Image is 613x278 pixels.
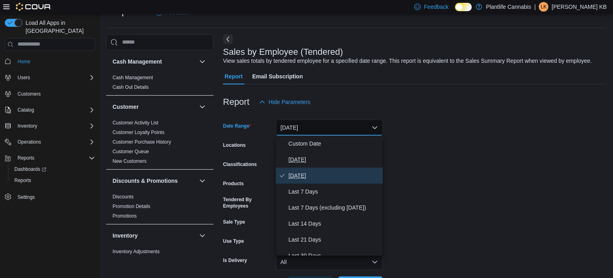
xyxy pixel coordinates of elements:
[223,123,251,129] label: Date Range
[18,58,30,65] span: Home
[252,68,303,84] span: Email Subscription
[113,194,134,200] a: Discounts
[11,176,34,185] a: Reports
[424,3,448,11] span: Feedback
[14,73,95,82] span: Users
[113,213,137,219] a: Promotions
[2,72,98,83] button: Users
[289,203,380,212] span: Last 7 Days (excluding [DATE])
[8,164,98,175] a: Dashboards
[198,57,207,66] button: Cash Management
[113,120,158,126] a: Customer Activity List
[289,235,380,244] span: Last 21 Days
[14,192,95,202] span: Settings
[14,73,33,82] button: Users
[289,219,380,228] span: Last 14 Days
[11,164,49,174] a: Dashboards
[289,155,380,164] span: [DATE]
[113,58,196,66] button: Cash Management
[2,191,98,202] button: Settings
[113,149,149,154] a: Customer Queue
[534,2,536,12] p: |
[18,155,34,161] span: Reports
[113,75,153,80] a: Cash Management
[113,194,134,200] span: Discounts
[113,258,178,264] a: Inventory by Product Historical
[14,89,44,99] a: Customers
[539,2,548,12] div: Liam KB
[223,238,244,244] label: Use Type
[113,213,137,219] span: Promotions
[269,98,310,106] span: Hide Parameters
[223,257,247,264] label: Is Delivery
[14,57,34,66] a: Home
[14,153,95,163] span: Reports
[113,204,150,209] a: Promotion Details
[16,3,51,11] img: Cova
[198,231,207,240] button: Inventory
[2,88,98,100] button: Customers
[223,97,249,107] h3: Report
[541,2,547,12] span: LK
[14,166,46,172] span: Dashboards
[11,176,95,185] span: Reports
[113,130,164,135] a: Customer Loyalty Points
[113,103,138,111] h3: Customer
[14,56,95,66] span: Home
[455,11,455,12] span: Dark Mode
[8,175,98,186] button: Reports
[14,105,95,115] span: Catalog
[289,171,380,180] span: [DATE]
[11,164,95,174] span: Dashboards
[2,56,98,67] button: Home
[289,251,380,260] span: Last 30 Days
[223,47,343,57] h3: Sales by Employee (Tendered)
[22,19,95,35] span: Load All Apps in [GEOGRAPHIC_DATA]
[552,2,607,12] p: [PERSON_NAME] KB
[113,249,160,254] a: Inventory Adjustments
[113,84,149,90] a: Cash Out Details
[2,104,98,116] button: Catalog
[106,118,214,169] div: Customer
[18,74,30,81] span: Users
[223,161,257,168] label: Classifications
[113,232,196,240] button: Inventory
[256,94,314,110] button: Hide Parameters
[225,68,243,84] span: Report
[223,180,244,187] label: Products
[14,121,95,131] span: Inventory
[113,177,178,185] h3: Discounts & Promotions
[106,73,214,95] div: Cash Management
[113,74,153,81] span: Cash Management
[113,120,158,126] span: Customer Activity List
[14,192,38,202] a: Settings
[113,139,171,145] a: Customer Purchase History
[223,142,246,148] label: Locations
[14,177,31,184] span: Reports
[276,136,383,256] div: Select listbox
[14,137,95,147] span: Operations
[5,52,95,224] nav: Complex example
[14,89,95,99] span: Customers
[455,3,472,11] input: Dark Mode
[18,139,41,145] span: Operations
[113,158,146,164] a: New Customers
[113,232,138,240] h3: Inventory
[2,120,98,132] button: Inventory
[2,152,98,164] button: Reports
[113,148,149,155] span: Customer Queue
[106,192,214,224] div: Discounts & Promotions
[113,58,162,66] h3: Cash Management
[198,176,207,186] button: Discounts & Promotions
[2,136,98,148] button: Operations
[14,105,37,115] button: Catalog
[18,194,35,200] span: Settings
[113,177,196,185] button: Discounts & Promotions
[18,91,41,97] span: Customers
[223,57,592,65] div: View sales totals by tendered employee for a specified date range. This report is equivalent to t...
